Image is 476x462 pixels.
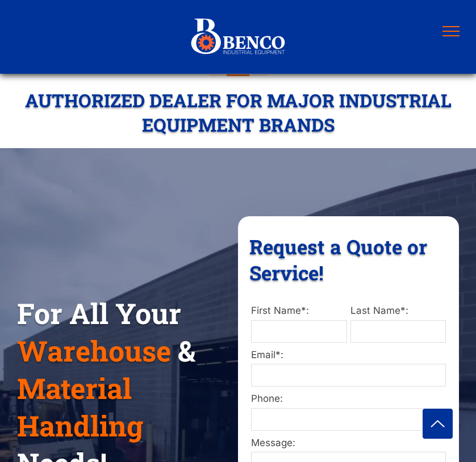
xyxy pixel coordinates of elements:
span: Warehouse [17,332,171,369]
span: Request a Quote or Service! [249,233,427,285]
span: & [178,332,195,369]
span: Authorized Dealer For Major Industrial Equipment Brands [25,88,452,137]
label: Last Name*: [350,304,446,318]
label: Email*: [251,348,446,363]
span: Material Handling [17,369,143,444]
button: menu [436,16,466,46]
label: First Name*: [251,304,347,318]
span: For All Your [17,295,181,332]
label: Phone: [251,392,446,406]
img: Benco+Industrial_Horizontal+Logo_Reverse.svg [190,14,286,60]
label: Message: [251,436,446,451]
